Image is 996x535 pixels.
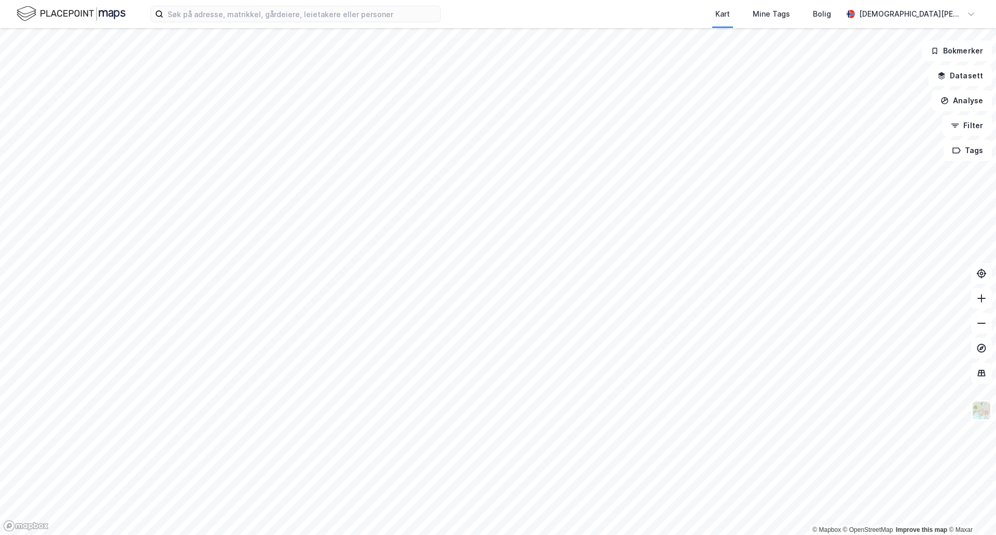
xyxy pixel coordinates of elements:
[944,140,992,161] button: Tags
[896,526,947,533] a: Improve this map
[944,485,996,535] iframe: Chat Widget
[944,485,996,535] div: Kontrollprogram for chat
[932,90,992,111] button: Analyse
[753,8,790,20] div: Mine Tags
[813,8,831,20] div: Bolig
[17,5,126,23] img: logo.f888ab2527a4732fd821a326f86c7f29.svg
[859,8,963,20] div: [DEMOGRAPHIC_DATA][PERSON_NAME]
[922,40,992,61] button: Bokmerker
[812,526,841,533] a: Mapbox
[163,6,440,22] input: Søk på adresse, matrikkel, gårdeiere, leietakere eller personer
[715,8,730,20] div: Kart
[843,526,893,533] a: OpenStreetMap
[929,65,992,86] button: Datasett
[3,520,49,532] a: Mapbox homepage
[972,401,991,420] img: Z
[942,115,992,136] button: Filter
